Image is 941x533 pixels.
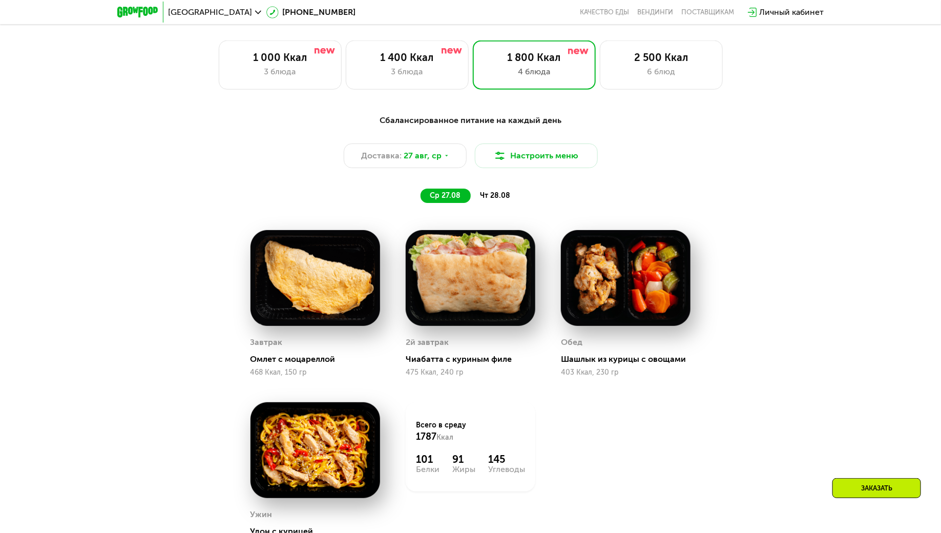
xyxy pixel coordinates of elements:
div: 468 Ккал, 150 гр [250,368,380,377]
span: [GEOGRAPHIC_DATA] [169,8,253,16]
a: [PHONE_NUMBER] [266,6,356,18]
div: Омлет с моцареллой [250,354,388,364]
div: 145 [488,453,525,465]
div: Шашлык из курицы с овощами [561,354,699,364]
div: Белки [416,465,440,474]
div: 91 [452,453,475,465]
div: 6 блюд [611,66,712,78]
div: поставщикам [682,8,735,16]
a: Качество еды [580,8,630,16]
span: 27 авг, ср [404,150,442,162]
div: Обед [561,335,582,350]
div: 1 400 Ккал [357,51,458,64]
div: Личный кабинет [760,6,824,18]
div: 403 Ккал, 230 гр [561,368,691,377]
div: Заказать [832,478,921,498]
div: 1 000 Ккал [229,51,331,64]
div: 1 800 Ккал [484,51,585,64]
div: 3 блюда [229,66,331,78]
span: чт 28.08 [480,191,510,200]
div: 475 Ккал, 240 гр [406,368,535,377]
div: 3 блюда [357,66,458,78]
a: Вендинги [638,8,674,16]
div: Чиабатта с куриным филе [406,354,543,364]
div: Ужин [250,507,273,522]
button: Настроить меню [475,143,598,168]
div: Всего в среду [416,420,525,443]
span: ср 27.08 [430,191,461,200]
div: Сбалансированное питание на каждый день [168,114,774,127]
div: Жиры [452,465,475,474]
div: Завтрак [250,335,283,350]
div: Углеводы [488,465,525,474]
div: 2 500 Ккал [611,51,712,64]
span: Доставка: [361,150,402,162]
span: Ккал [436,433,453,442]
div: 4 блюда [484,66,585,78]
div: 101 [416,453,440,465]
div: 2й завтрак [406,335,449,350]
span: 1787 [416,431,436,442]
